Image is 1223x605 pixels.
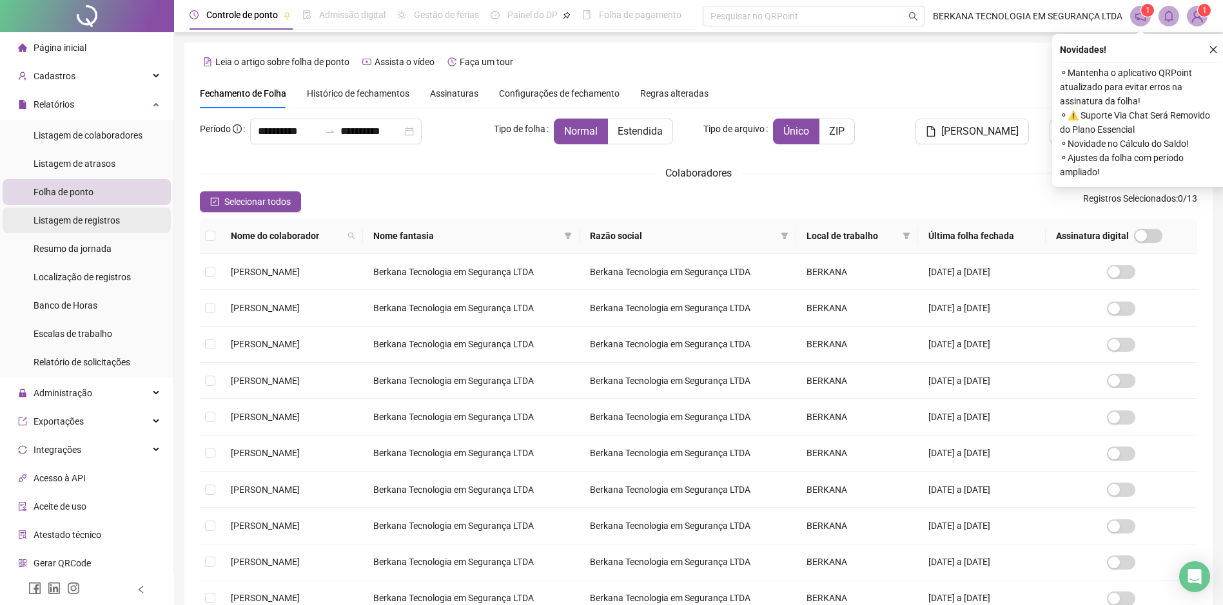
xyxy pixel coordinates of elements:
td: Berkana Tecnologia em Segurança LTDA [580,254,796,290]
span: search [345,226,358,245]
span: 1 [1202,6,1207,15]
span: [PERSON_NAME] [231,485,300,495]
span: Leia o artigo sobre folha de ponto [215,57,349,67]
span: check-square [210,197,219,206]
span: ⚬ Ajustes da folha com período ampliado! [1060,151,1221,179]
span: Folha de pagamento [599,10,681,20]
td: Berkana Tecnologia em Segurança LTDA [363,399,580,435]
span: Banco de Horas [34,300,97,311]
span: Assista o vídeo [375,57,435,67]
span: Assinatura digital [1056,229,1129,243]
span: Selecionar todos [224,195,291,209]
td: Berkana Tecnologia em Segurança LTDA [363,327,580,363]
td: BERKANA [796,290,919,326]
span: api [18,474,27,483]
span: Painel do DP [507,10,558,20]
td: Berkana Tecnologia em Segurança LTDA [580,472,796,508]
span: bell [1163,10,1175,22]
button: Selecionar todos [200,191,301,212]
span: Localização de registros [34,272,131,282]
span: [PERSON_NAME] [231,412,300,422]
span: Nome fantasia [373,229,559,243]
span: Tipo de folha [494,122,545,136]
span: Escalas de trabalho [34,329,112,339]
td: BERKANA [796,508,919,544]
span: Cadastros [34,71,75,81]
sup: Atualize o seu contato no menu Meus Dados [1198,4,1211,17]
span: Estendida [618,125,663,137]
span: user-add [18,72,27,81]
span: Histórico de fechamentos [307,88,409,99]
span: [PERSON_NAME] [941,124,1019,139]
span: [PERSON_NAME] [231,557,300,567]
span: book [582,10,591,19]
span: Aceite de uso [34,501,86,512]
span: audit [18,502,27,511]
span: Fechamento de Folha [200,88,286,99]
span: [PERSON_NAME] [231,521,300,531]
td: BERKANA [796,544,919,581]
span: Razão social [590,229,776,243]
td: Berkana Tecnologia em Segurança LTDA [363,363,580,399]
span: Página inicial [34,43,86,53]
span: Nome do colaborador [231,229,342,243]
td: [DATE] a [DATE] [918,363,1045,399]
span: filter [781,232,788,240]
span: Exportações [34,416,84,427]
td: [DATE] a [DATE] [918,472,1045,508]
td: Berkana Tecnologia em Segurança LTDA [580,436,796,472]
span: Acesso à API [34,473,86,483]
span: Resumo da jornada [34,244,112,254]
span: pushpin [563,12,571,19]
td: [DATE] a [DATE] [918,436,1045,472]
span: qrcode [18,559,27,568]
span: Local de trabalho [807,229,898,243]
span: Configurações de fechamento [499,89,620,98]
span: facebook [28,582,41,595]
span: dashboard [491,10,500,19]
span: Gestão de férias [414,10,479,20]
span: sync [18,445,27,454]
span: file [18,100,27,109]
span: Normal [564,125,598,137]
td: BERKANA [796,363,919,399]
th: Última folha fechada [918,218,1045,254]
span: Faça um tour [460,57,513,67]
td: Berkana Tecnologia em Segurança LTDA [580,544,796,581]
span: Relatório de solicitações [34,357,130,367]
span: export [18,417,27,426]
td: [DATE] a [DATE] [918,399,1045,435]
span: history [447,57,456,66]
span: [PERSON_NAME] [231,303,300,313]
span: [PERSON_NAME] [231,267,300,277]
span: Atestado técnico [34,530,101,540]
td: [DATE] a [DATE] [918,508,1045,544]
span: Gerar QRCode [34,558,91,568]
td: [DATE] a [DATE] [918,254,1045,290]
span: filter [778,226,791,245]
span: Admissão digital [319,10,386,20]
span: Administração [34,388,92,398]
td: BERKANA [796,472,919,508]
span: lock [18,389,27,398]
span: notification [1135,10,1146,22]
td: Berkana Tecnologia em Segurança LTDA [363,472,580,508]
span: linkedin [48,582,61,595]
span: search [347,232,355,240]
td: Berkana Tecnologia em Segurança LTDA [580,363,796,399]
td: Berkana Tecnologia em Segurança LTDA [363,508,580,544]
span: [PERSON_NAME] [231,448,300,458]
td: BERKANA [796,254,919,290]
span: search [908,12,918,21]
span: [PERSON_NAME] [231,339,300,349]
td: Berkana Tecnologia em Segurança LTDA [580,327,796,363]
span: Único [783,125,809,137]
span: left [137,585,146,594]
td: Berkana Tecnologia em Segurança LTDA [580,399,796,435]
span: youtube [362,57,371,66]
span: Integrações [34,445,81,455]
span: Novidades ! [1060,43,1106,57]
span: Colaboradores [665,167,732,179]
span: to [325,126,335,137]
span: ⚬ Mantenha o aplicativo QRPoint atualizado para evitar erros na assinatura da folha! [1060,66,1221,108]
